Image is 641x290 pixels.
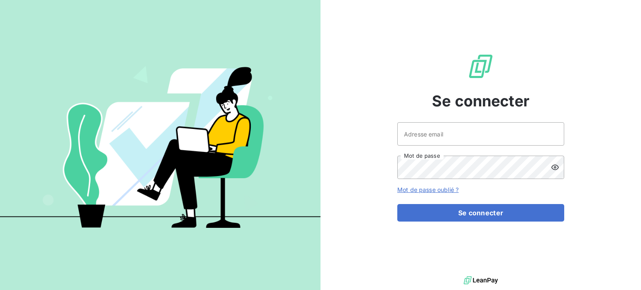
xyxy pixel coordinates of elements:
[467,53,494,80] img: Logo LeanPay
[397,186,459,193] a: Mot de passe oublié ?
[432,90,530,112] span: Se connecter
[397,204,564,222] button: Se connecter
[397,122,564,146] input: placeholder
[464,274,498,287] img: logo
